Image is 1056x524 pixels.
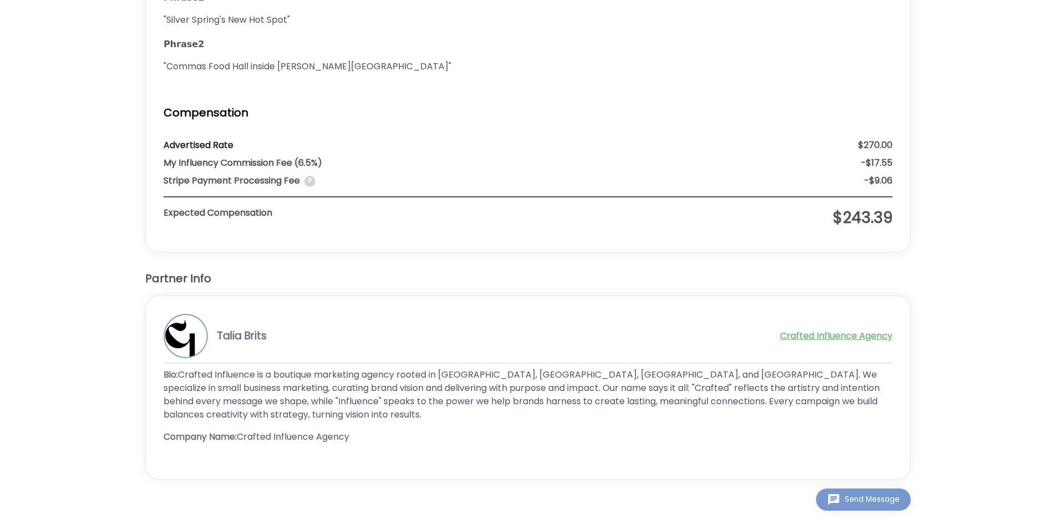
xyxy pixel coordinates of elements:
p: Talia Brits [217,328,267,344]
h3: Advertised Rate [164,139,233,152]
h3: Expected Compensation [164,206,272,230]
h3: - $17.55 [861,156,892,170]
p: Crafted Influence Agency [237,430,349,443]
div: " Commas Food Hall inside [PERSON_NAME][GEOGRAPHIC_DATA] " [164,60,892,73]
div: " Silver Spring's New Hot Spot " [164,13,892,27]
h2: Compensation [164,104,892,121]
h3: Stripe Payment Processing Fee [164,174,315,187]
div: Company Name: [164,430,892,444]
p: Crafted Influence is a boutique marketing agency rooted in [GEOGRAPHIC_DATA], [GEOGRAPHIC_DATA], ... [164,368,880,421]
h3: $270.00 [858,139,892,152]
div: Bio: [164,368,892,421]
a: Crafted Influence Agency [780,329,892,343]
img: Profile [165,315,207,357]
h1: $243.39 [833,206,892,230]
span: Stripe charges: (0.25% + 2.9% + $0.55) per transaction [304,176,315,187]
button: Send Message [816,489,911,511]
div: Send Message [827,493,900,506]
div: Phrase 2 [164,38,892,51]
h2: Partner Info [145,270,911,287]
h3: - $9.06 [864,174,892,187]
h3: My Influency Commission Fee (6.5%) [164,156,322,170]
